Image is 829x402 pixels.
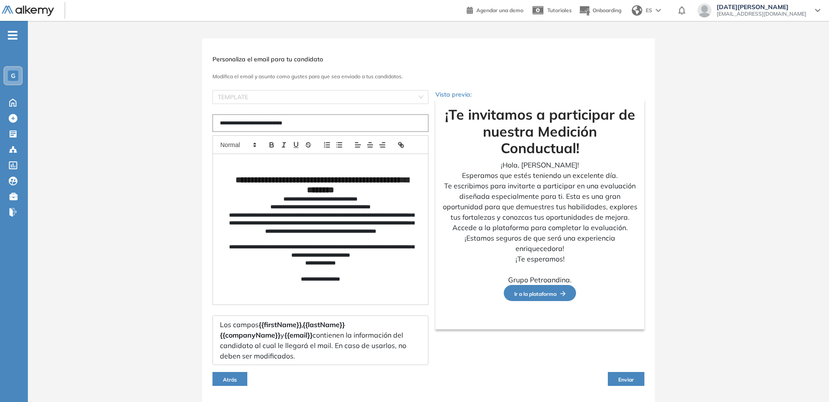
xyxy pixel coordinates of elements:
[608,372,644,386] button: Enviar
[212,372,247,386] button: Atrás
[593,7,621,13] span: Onboarding
[212,74,644,80] h3: Modifica el email y asunto como gustes para que sea enviado a tus candidatos.
[8,34,17,36] i: -
[646,7,652,14] span: ES
[212,56,644,63] h3: Personaliza el email para tu candidato
[556,291,566,296] img: Flecha
[303,320,345,329] span: {{lastName}}
[212,315,428,365] div: Los campos y contienen la información del candidato al cual le llegará el mail. En caso de usarlo...
[632,5,642,16] img: world
[442,222,637,254] p: Accede a la plataforma para completar la evaluación. ¡Estamos seguros de que será una experiencia...
[435,90,644,99] p: Vista previa:
[284,331,313,339] span: {{email}}
[220,331,280,339] span: {{companyName}}
[442,181,637,222] p: Te escribimos para invitarte a participar en una evaluación diseñada especialmente para ti. Esta ...
[442,254,637,264] p: ¡Te esperamos!
[504,285,576,301] button: Ir a la plataformaFlecha
[467,4,523,15] a: Agendar una demo
[259,320,303,329] span: {{firstName}},
[2,6,54,17] img: Logo
[223,376,237,383] span: Atrás
[717,10,806,17] span: [EMAIL_ADDRESS][DOMAIN_NAME]
[442,275,637,285] p: Grupo Petroandina.
[445,106,635,157] strong: ¡Te invitamos a participar de nuestra Medición Conductual!
[476,7,523,13] span: Agendar una demo
[717,3,806,10] span: [DATE][PERSON_NAME]
[11,72,15,79] span: G
[547,7,572,13] span: Tutoriales
[442,170,637,181] p: Esperamos que estés teniendo un excelente día.
[442,160,637,170] p: ¡Hola, [PERSON_NAME]!
[514,291,566,297] span: Ir a la plataforma
[579,1,621,20] button: Onboarding
[618,376,634,383] span: Enviar
[656,9,661,12] img: arrow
